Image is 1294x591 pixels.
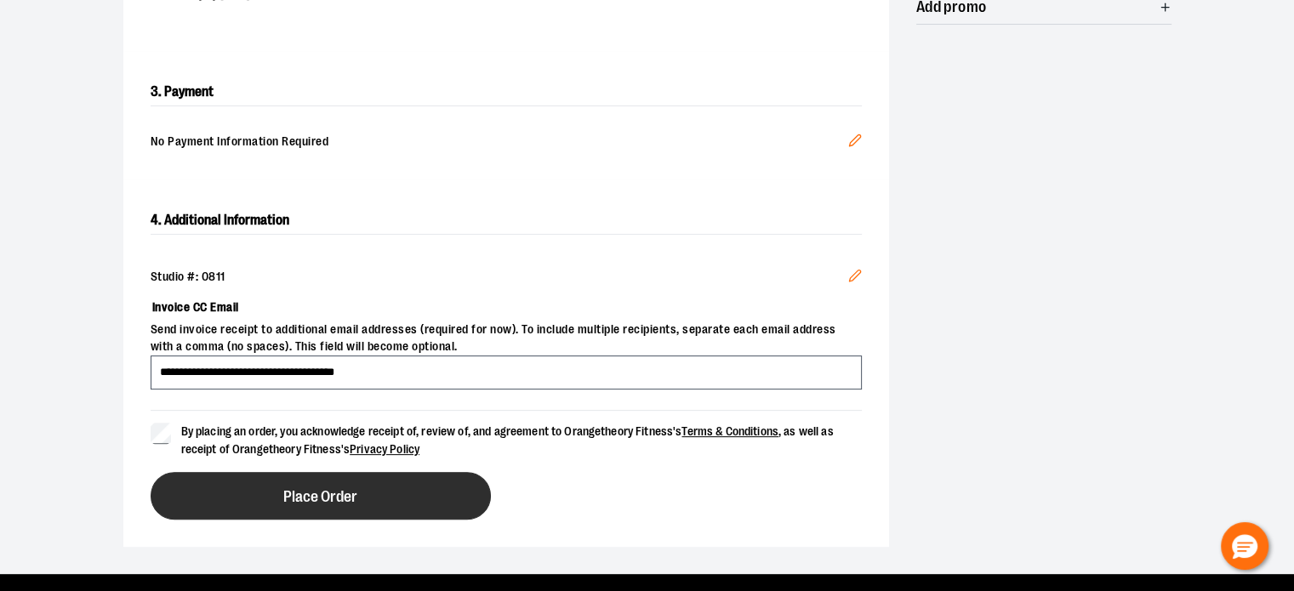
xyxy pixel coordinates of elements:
[181,424,834,456] span: By placing an order, you acknowledge receipt of, review of, and agreement to Orangetheory Fitness...
[151,269,862,286] div: Studio #: 0811
[151,78,862,106] h2: 3. Payment
[151,423,171,443] input: By placing an order, you acknowledge receipt of, review of, and agreement to Orangetheory Fitness...
[151,207,862,235] h2: 4. Additional Information
[350,442,419,456] a: Privacy Policy
[151,134,848,152] span: No Payment Information Required
[283,489,357,505] span: Place Order
[835,255,875,301] button: Edit
[151,321,862,355] span: Send invoice receipt to additional email addresses (required for now). To include multiple recipi...
[151,472,491,520] button: Place Order
[681,424,778,438] a: Terms & Conditions
[151,293,862,321] label: Invoice CC Email
[835,120,875,166] button: Edit
[1221,522,1268,570] button: Hello, have a question? Let’s chat.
